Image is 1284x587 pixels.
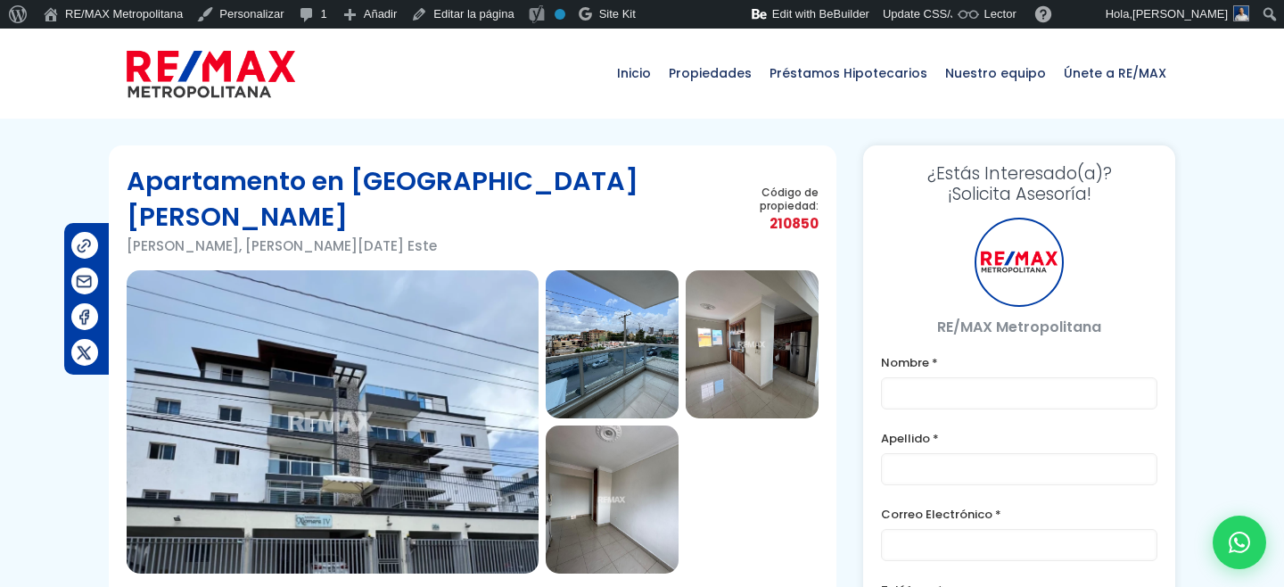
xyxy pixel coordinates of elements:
[608,29,660,118] a: Inicio
[608,46,660,100] span: Inicio
[881,427,1157,450] label: Apellido *
[936,46,1055,100] span: Nuestro equipo
[127,235,722,257] p: [PERSON_NAME], [PERSON_NAME][DATE] Este
[881,316,1157,338] p: RE/MAX Metropolitana
[546,426,679,574] img: Apartamento en Alma Rosa Ii
[555,9,565,20] div: No indexar
[761,46,936,100] span: Préstamos Hipotecarios
[1055,29,1175,118] a: Únete a RE/MAX
[975,218,1064,307] div: RE/MAX Metropolitana
[127,47,295,101] img: remax-metropolitana-logo
[686,270,819,418] img: Apartamento en Alma Rosa Ii
[127,163,722,235] h1: Apartamento en [GEOGRAPHIC_DATA][PERSON_NAME]
[660,29,761,118] a: Propiedades
[75,343,94,362] img: Compartir
[936,29,1055,118] a: Nuestro equipo
[1055,46,1175,100] span: Únete a RE/MAX
[722,212,819,235] span: 210850
[652,4,752,25] img: Visitas de 48 horas. Haz clic para ver más estadísticas del sitio.
[75,272,94,291] img: Compartir
[599,7,636,21] span: Site Kit
[881,351,1157,374] label: Nombre *
[127,29,295,118] a: RE/MAX Metropolitana
[127,270,539,574] img: Apartamento en Alma Rosa Ii
[546,270,679,418] img: Apartamento en Alma Rosa Ii
[881,163,1157,184] span: ¿Estás Interesado(a)?
[660,46,761,100] span: Propiedades
[881,503,1157,525] label: Correo Electrónico *
[1132,7,1228,21] span: [PERSON_NAME]
[75,308,94,327] img: Compartir
[75,236,94,255] img: Compartir
[761,29,936,118] a: Préstamos Hipotecarios
[881,163,1157,204] h3: ¡Solicita Asesoría!
[722,186,819,212] span: Código de propiedad:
